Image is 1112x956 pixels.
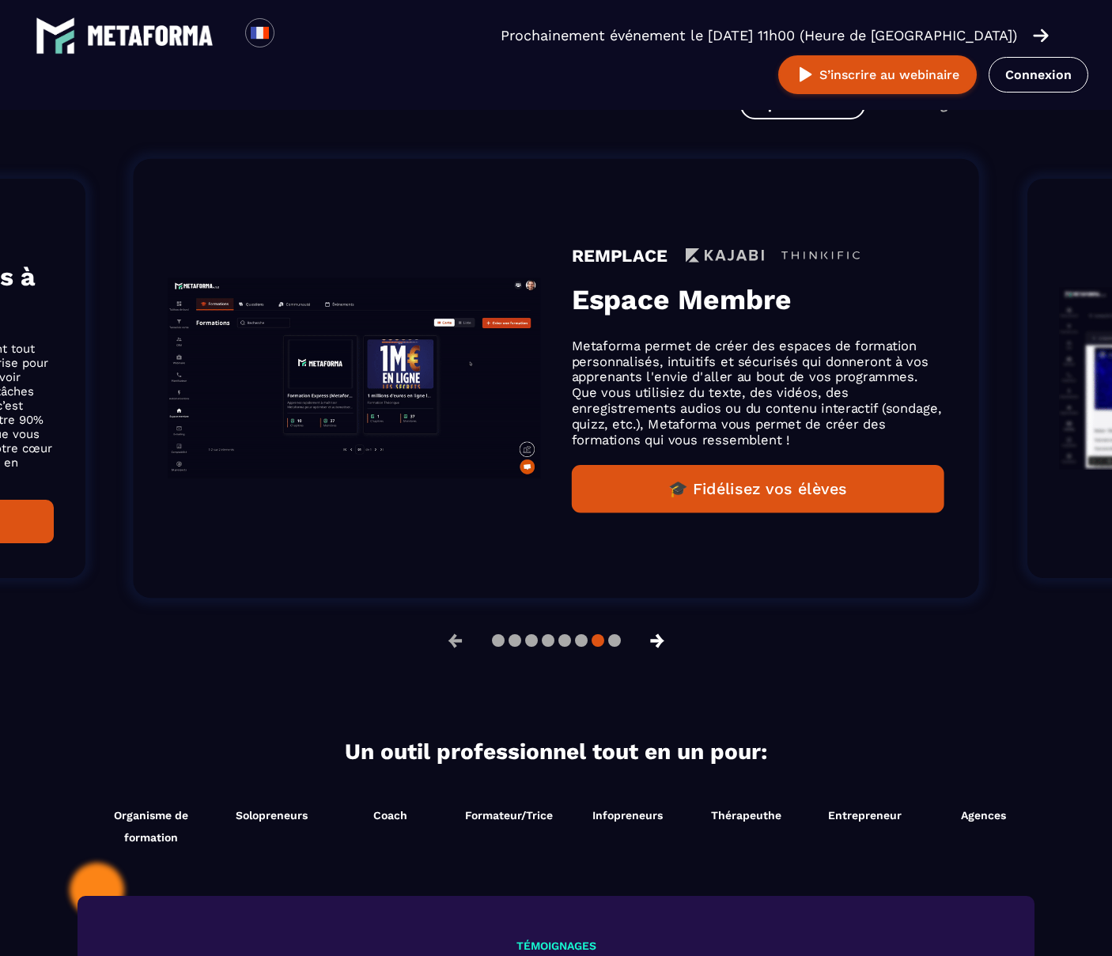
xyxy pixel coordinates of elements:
span: Formateur/Trice [465,809,553,822]
button: → [637,622,678,659]
h4: REMPLACE [572,244,668,265]
button: 🎓 Fidélisez vos élèves [572,465,944,513]
span: Organisme de formation [93,804,208,848]
button: S’inscrire au webinaire [778,55,977,94]
img: icon [686,248,764,262]
p: Prochainement événement le [DATE] 11h00 (Heure de [GEOGRAPHIC_DATA]) [501,25,1017,47]
img: logo [36,16,75,55]
img: play [796,65,815,85]
button: ← [435,622,476,659]
input: Search for option [288,26,300,45]
img: arrow-right [1033,27,1049,44]
img: icon [781,249,860,262]
a: Connexion [989,57,1088,93]
h3: TÉMOIGNAGES [121,939,991,952]
span: Thérapeuthe [711,809,781,822]
h2: Un outil professionnel tout en un pour: [81,739,1031,765]
p: Metaforma permet de créer des espaces de formation personnalisés, intuitifs et sécurisés qui donn... [572,338,944,448]
img: fr [250,23,270,43]
span: Coach [373,809,407,822]
span: Agences [961,809,1006,822]
img: gif [168,278,541,479]
span: Solopreneurs [236,809,308,822]
span: Entrepreneur [828,809,902,822]
h3: Espace Membre [572,283,944,316]
img: logo [87,25,214,46]
span: Infopreneurs [592,809,663,822]
div: Search for option [274,18,313,53]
